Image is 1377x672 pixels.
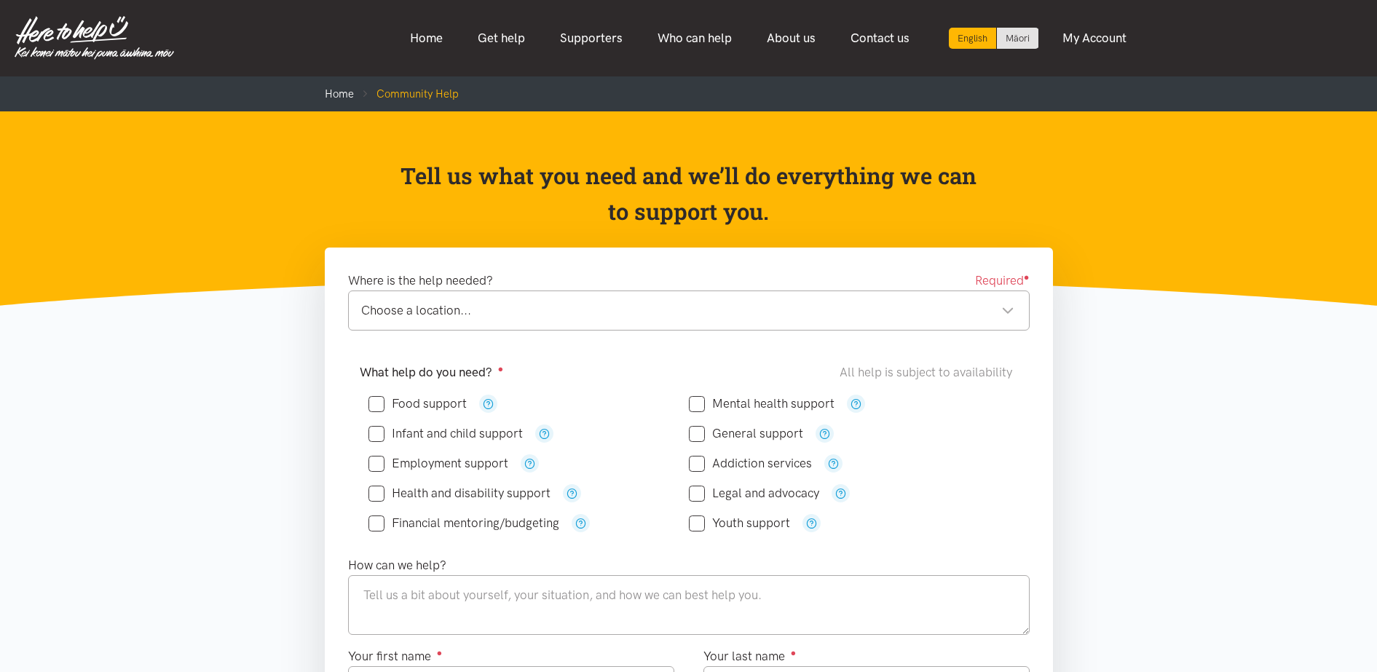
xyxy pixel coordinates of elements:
div: Choose a location... [361,301,1014,320]
a: Supporters [542,23,640,54]
li: Community Help [354,85,459,103]
label: Your last name [703,647,797,666]
label: Addiction services [689,457,812,470]
label: Where is the help needed? [348,271,493,290]
a: Contact us [833,23,927,54]
sup: ● [498,363,504,374]
label: What help do you need? [360,363,504,382]
sup: ● [1024,272,1030,282]
sup: ● [437,647,443,658]
label: Food support [368,398,467,410]
p: Tell us what you need and we’ll do everything we can to support you. [399,158,978,230]
img: Home [15,16,174,60]
sup: ● [791,647,797,658]
a: Home [392,23,460,54]
div: Language toggle [949,28,1039,49]
a: Home [325,87,354,100]
label: General support [689,427,803,440]
span: Required [975,271,1030,290]
label: Financial mentoring/budgeting [368,517,559,529]
label: Health and disability support [368,487,551,499]
label: How can we help? [348,556,446,575]
a: My Account [1045,23,1144,54]
a: Who can help [640,23,749,54]
label: Your first name [348,647,443,666]
label: Infant and child support [368,427,523,440]
label: Employment support [368,457,508,470]
label: Mental health support [689,398,835,410]
div: Current language [949,28,997,49]
a: About us [749,23,833,54]
a: Switch to Te Reo Māori [997,28,1038,49]
div: All help is subject to availability [840,363,1018,382]
label: Legal and advocacy [689,487,819,499]
label: Youth support [689,517,790,529]
a: Get help [460,23,542,54]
